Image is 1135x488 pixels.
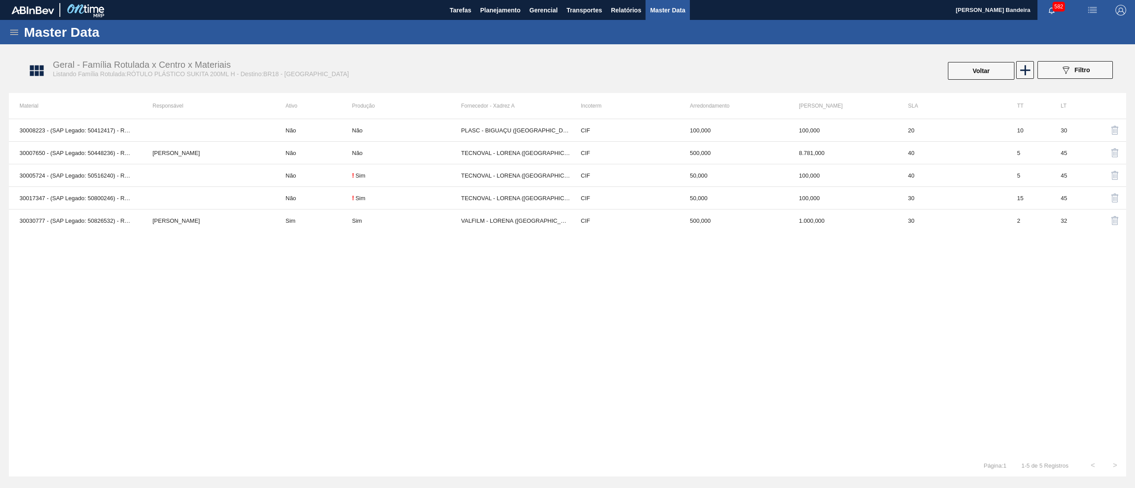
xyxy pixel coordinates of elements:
[461,164,570,187] td: TECNOVAL - LORENA (SP)
[352,127,461,134] div: Material sem Data de Descontinuação
[788,187,897,209] td: 100
[9,209,142,232] td: 30030777 - (SAP Legado: 50826532) - ROT PLAST 200ML H SUKITA NIV24
[1115,5,1126,15] img: Logout
[9,142,142,164] td: 30007650 - (SAP Legado: 50448236) - ROT PLAST 200ML H SUKITA NF
[24,27,181,37] h1: Master Data
[352,194,354,201] div: !
[1050,209,1093,232] td: 32
[788,119,897,142] td: 100
[1110,125,1120,136] img: delete-icon
[1050,142,1093,164] td: 45
[788,142,897,164] td: 8781
[53,60,231,70] span: Geral - Família Rotulada x Centro x Materiais
[1104,165,1115,186] div: Excluir Material
[1006,119,1050,142] td: 10
[1050,164,1093,187] td: 45
[1050,93,1093,119] th: LT
[788,164,897,187] td: 100
[142,93,275,119] th: Responsável
[12,6,54,14] img: TNhmsLtSVTkK8tSr43FrP2fwEKptu5GPRR3wAAAABJRU5ErkJggg==
[461,209,570,232] td: VALFILM - LORENA (SP)
[480,5,521,15] span: Planejamento
[570,119,679,142] td: CIF
[1075,66,1090,74] span: Filtro
[356,172,365,179] div: Sim
[984,462,1006,469] span: Página : 1
[897,187,1006,209] td: 30
[352,150,461,156] div: Material sem Data de Descontinuação
[1006,142,1050,164] td: 5
[788,93,897,119] th: [PERSON_NAME]
[570,142,679,164] td: CIF
[897,119,1006,142] td: 20
[461,93,570,119] th: Fornecedor - Xadrez A
[788,209,897,232] td: 1000
[461,142,570,164] td: TECNOVAL - LORENA (SP)
[275,209,352,232] td: Sim
[567,5,602,15] span: Transportes
[679,93,788,119] th: Arredondamento
[679,164,788,187] td: 50
[897,209,1006,232] td: 30
[9,187,142,209] td: 30017347 - (SAP Legado: 50800246) - ROT PLAST 200ML H SUKITA 429
[9,93,142,119] th: Material
[1006,209,1050,232] td: 2
[275,93,352,119] th: Ativo
[352,172,354,179] div: !
[679,187,788,209] td: 50
[1037,4,1066,16] button: Notificações
[1015,61,1033,81] div: Nova Família Rotulada x Centro x Material
[275,142,352,164] td: Não
[1110,193,1120,203] img: delete-icon
[1104,210,1115,231] div: Excluir Material
[1110,215,1120,226] img: delete-icon
[897,93,1006,119] th: SLA
[1053,2,1065,12] span: 582
[570,187,679,209] td: CIF
[570,164,679,187] td: CIF
[1104,120,1126,141] button: delete-icon
[1104,210,1126,231] button: delete-icon
[650,5,685,15] span: Master Data
[9,164,142,187] td: 30005724 - (SAP Legado: 50516240) - ROT PLAST 200ML H SUKITA NIV21
[1020,462,1068,469] span: 1 - 5 de 5 Registros
[679,119,788,142] td: 100
[1104,142,1126,163] button: delete-icon
[611,5,641,15] span: Relatórios
[142,209,275,232] td: MATHEUS FARIA LIMA DA SILVA
[1110,170,1120,181] img: delete-icon
[1006,93,1050,119] th: TT
[570,209,679,232] td: CIF
[275,119,352,142] td: Não
[352,194,461,201] div: Material sem Data de Descontinuação
[1050,187,1093,209] td: 45
[1087,5,1098,15] img: userActions
[352,217,362,224] div: Sim
[1104,187,1126,209] button: delete-icon
[275,187,352,209] td: Não
[1050,119,1093,142] td: 30
[1104,187,1115,209] div: Excluir Material
[1104,142,1115,163] div: Excluir Material
[9,119,142,142] td: 30008223 - (SAP Legado: 50412417) - ROT PLAST 200ML H SUKITA
[948,62,1014,80] button: Voltar
[897,142,1006,164] td: 40
[947,61,1015,81] div: Voltar Para Família Rotulada x Centro
[529,5,558,15] span: Gerencial
[897,164,1006,187] td: 40
[1104,454,1126,476] button: >
[53,70,349,77] span: Listando Família Rotulada:RÓTULO PLÁSTICO SUKITA 200ML H - Destino:BR18 - [GEOGRAPHIC_DATA]
[352,127,363,134] div: Não
[679,209,788,232] td: 500
[352,172,461,179] div: Material sem Data de Descontinuação
[1110,147,1120,158] img: delete-icon
[461,187,570,209] td: TECNOVAL - LORENA (SP)
[352,93,461,119] th: Produção
[1037,61,1113,79] button: Filtro
[461,119,570,142] td: PLASC - BIGUAÇU (SC)
[1033,61,1117,81] div: Filtrar Família Rotulada x Centro x Material
[1006,164,1050,187] td: 5
[1006,187,1050,209] td: 15
[352,217,461,224] div: Material sem Data de Descontinuação
[356,195,365,201] div: Sim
